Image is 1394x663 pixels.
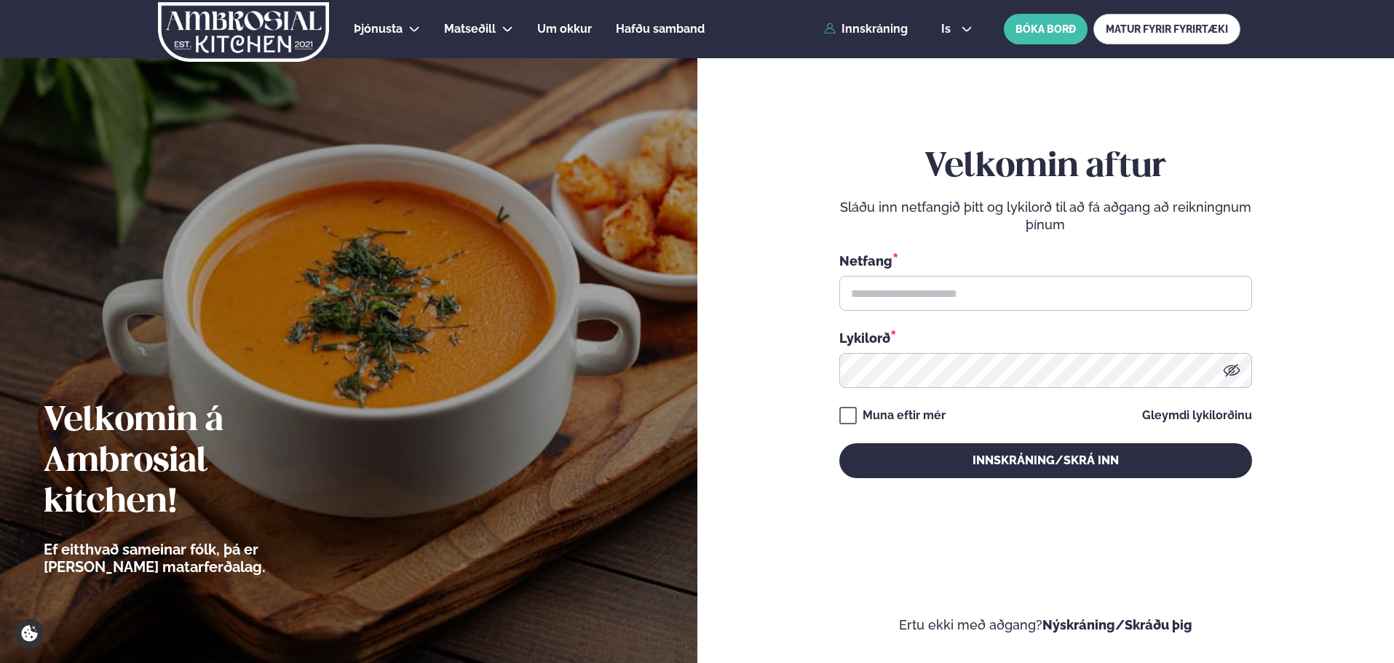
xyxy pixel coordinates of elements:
[44,401,346,523] h2: Velkomin á Ambrosial kitchen!
[941,23,955,35] span: is
[1042,617,1192,632] a: Nýskráning/Skráðu þig
[839,328,1252,347] div: Lykilorð
[44,541,346,576] p: Ef eitthvað sameinar fólk, þá er [PERSON_NAME] matarferðalag.
[444,20,496,38] a: Matseðill
[839,147,1252,188] h2: Velkomin aftur
[616,22,705,36] span: Hafðu samband
[839,199,1252,234] p: Sláðu inn netfangið þitt og lykilorð til að fá aðgang að reikningnum þínum
[839,251,1252,270] div: Netfang
[354,20,403,38] a: Þjónusta
[1093,14,1240,44] a: MATUR FYRIR FYRIRTÆKI
[616,20,705,38] a: Hafðu samband
[354,22,403,36] span: Þjónusta
[839,443,1252,478] button: Innskráning/Skrá inn
[741,616,1351,634] p: Ertu ekki með aðgang?
[444,22,496,36] span: Matseðill
[157,2,330,62] img: logo
[930,23,984,35] button: is
[537,20,592,38] a: Um okkur
[537,22,592,36] span: Um okkur
[1142,410,1252,421] a: Gleymdi lykilorðinu
[824,23,908,36] a: Innskráning
[15,619,44,648] a: Cookie settings
[1004,14,1088,44] button: BÓKA BORÐ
